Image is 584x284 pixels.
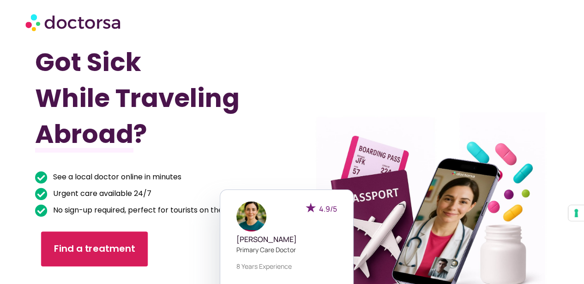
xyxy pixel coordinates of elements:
span: See a local doctor online in minutes [51,171,181,183]
h1: Got Sick While Traveling Abroad? [35,44,253,152]
span: Urgent care available 24/7 [51,187,151,200]
button: Your consent preferences for tracking technologies [568,205,584,221]
a: Find a treatment [41,231,148,266]
h5: [PERSON_NAME] [236,235,337,244]
p: 8 years experience [236,261,337,271]
p: Primary care doctor [236,245,337,254]
span: No sign-up required, perfect for tourists on the go [51,204,234,217]
span: Find a treatment [54,243,135,256]
span: 4.9/5 [319,204,337,214]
